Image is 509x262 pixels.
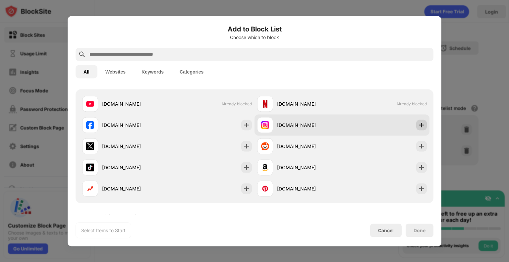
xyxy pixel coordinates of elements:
[172,65,211,78] button: Categories
[277,100,342,107] div: [DOMAIN_NAME]
[261,142,269,150] img: favicons
[261,100,269,108] img: favicons
[102,122,167,129] div: [DOMAIN_NAME]
[396,101,427,106] span: Already blocked
[86,121,94,129] img: favicons
[102,143,167,150] div: [DOMAIN_NAME]
[76,213,144,220] div: Your Top Visited Websites
[277,122,342,129] div: [DOMAIN_NAME]
[81,227,126,234] div: Select Items to Start
[86,184,94,192] img: favicons
[277,164,342,171] div: [DOMAIN_NAME]
[261,184,269,192] img: favicons
[221,101,252,106] span: Already blocked
[261,163,269,171] img: favicons
[261,121,269,129] img: favicons
[76,24,433,34] h6: Add to Block List
[134,65,172,78] button: Keywords
[102,100,167,107] div: [DOMAIN_NAME]
[76,65,97,78] button: All
[414,228,425,233] div: Done
[78,50,86,58] img: search.svg
[102,164,167,171] div: [DOMAIN_NAME]
[102,185,167,192] div: [DOMAIN_NAME]
[277,143,342,150] div: [DOMAIN_NAME]
[76,34,433,40] div: Choose which to block
[97,65,134,78] button: Websites
[378,228,394,233] div: Cancel
[277,185,342,192] div: [DOMAIN_NAME]
[86,100,94,108] img: favicons
[86,163,94,171] img: favicons
[86,142,94,150] img: favicons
